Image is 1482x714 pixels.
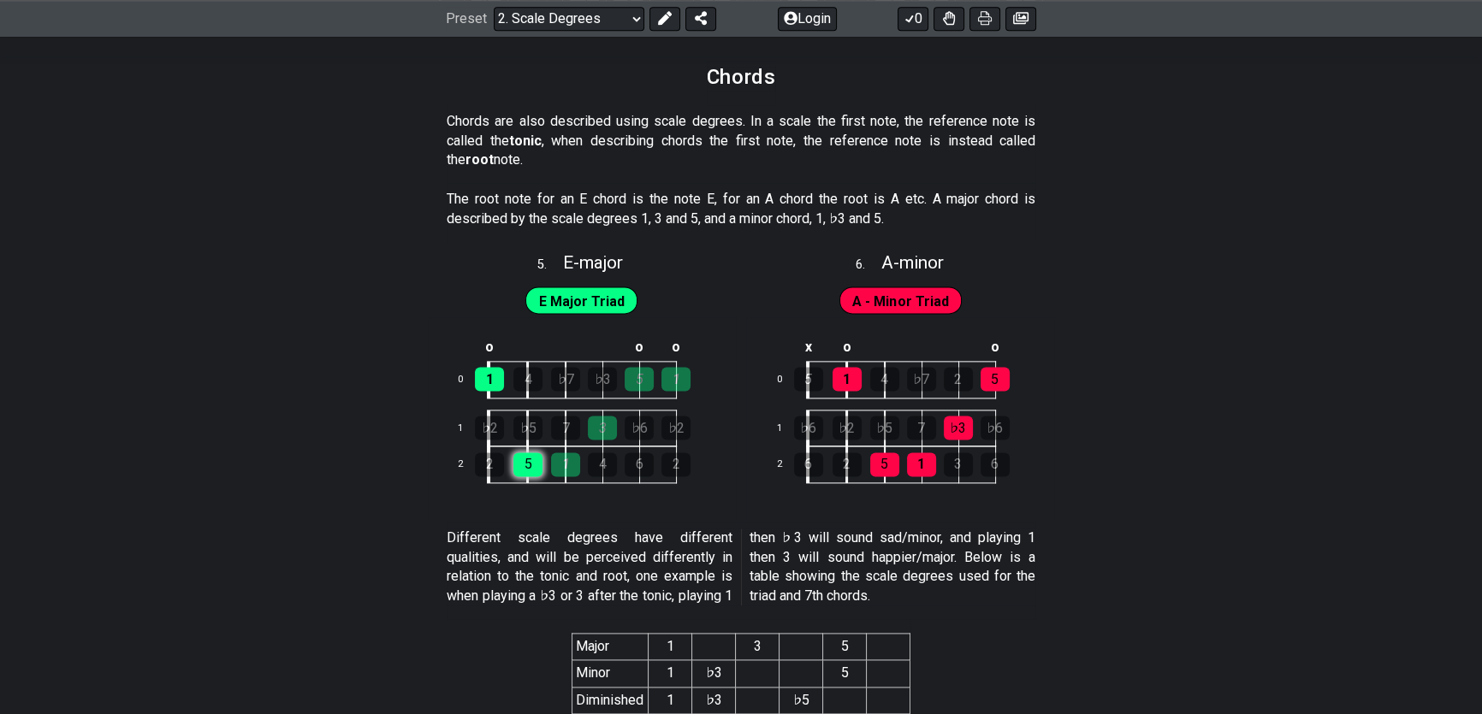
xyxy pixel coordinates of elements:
[448,361,489,398] td: 0
[794,367,823,391] div: 5
[907,367,936,391] div: ♭7
[588,416,617,440] div: 3
[944,367,973,391] div: 2
[767,410,808,446] td: 1
[563,252,623,273] span: E - major
[833,452,862,476] div: 2
[692,660,736,687] td: ♭3
[736,633,780,659] th: 3
[475,367,504,391] div: 1
[658,333,695,362] td: o
[833,367,862,391] div: 1
[661,367,691,391] div: 1
[944,416,973,440] div: ♭3
[539,289,625,314] span: First enable full edit mode to edit
[870,416,899,440] div: ♭5
[1005,7,1036,31] button: Create image
[870,367,899,391] div: 4
[661,452,691,476] div: 2
[649,7,680,31] button: Edit Preset
[621,333,658,362] td: o
[572,660,649,687] td: Minor
[981,452,1010,476] div: 6
[588,452,617,476] div: 4
[981,416,1010,440] div: ♭6
[572,633,649,659] th: Major
[470,333,509,362] td: o
[475,416,504,440] div: ♭2
[934,7,964,31] button: Toggle Dexterity for all fretkits
[551,367,580,391] div: ♭7
[778,7,837,31] button: Login
[870,452,899,476] div: 5
[649,687,692,713] td: 1
[513,367,542,391] div: 4
[448,410,489,446] td: 1
[944,452,973,476] div: 3
[907,416,936,440] div: 7
[625,452,654,476] div: 6
[823,633,867,659] th: 5
[685,7,716,31] button: Share Preset
[465,151,494,168] strong: root
[767,446,808,483] td: 2
[513,416,542,440] div: ♭5
[833,416,862,440] div: ♭2
[572,687,649,713] td: Diminished
[625,416,654,440] div: ♭6
[513,452,542,476] div: 5
[447,112,1035,169] p: Chords are also described using scale degrees. In a scale the first note, the reference note is c...
[625,367,654,391] div: 5
[969,7,1000,31] button: Print
[794,452,823,476] div: 6
[976,333,1013,362] td: o
[794,416,823,440] div: ♭6
[447,190,1035,228] p: The root note for an E chord is the note E, for an A chord the root is A etc. A major chord is de...
[537,256,563,274] span: 5 .
[588,367,617,391] div: ♭3
[881,252,944,273] span: A - minor
[780,687,823,713] td: ♭5
[447,528,1035,605] p: Different scale degrees have different qualities, and will be perceived differently in relation t...
[789,333,828,362] td: x
[827,333,866,362] td: o
[707,68,776,86] h2: Chords
[649,660,692,687] td: 1
[823,660,867,687] td: 5
[852,289,948,314] span: First enable full edit mode to edit
[551,452,580,476] div: 1
[551,416,580,440] div: 7
[855,256,880,274] span: 6 .
[509,133,542,149] strong: tonic
[907,452,936,476] div: 1
[448,446,489,483] td: 2
[898,7,928,31] button: 0
[446,11,487,27] span: Preset
[692,687,736,713] td: ♭3
[981,367,1010,391] div: 5
[475,452,504,476] div: 2
[661,416,691,440] div: ♭2
[649,633,692,659] th: 1
[767,361,808,398] td: 0
[494,7,644,31] select: Preset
